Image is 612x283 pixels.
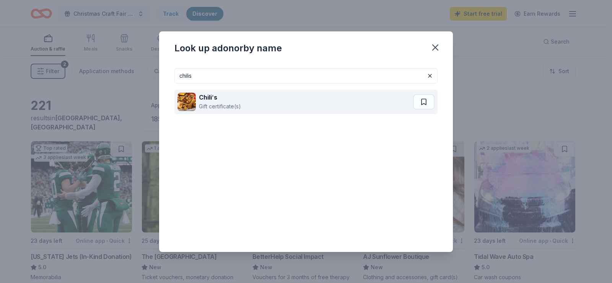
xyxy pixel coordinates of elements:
div: Gift certificate(s) [199,102,241,111]
div: Look up a donor by name [174,42,282,54]
div: ' [199,93,241,102]
img: Image for Chili's [177,93,196,111]
strong: Chili [199,93,212,101]
strong: s [214,93,217,101]
input: Search [174,68,438,83]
